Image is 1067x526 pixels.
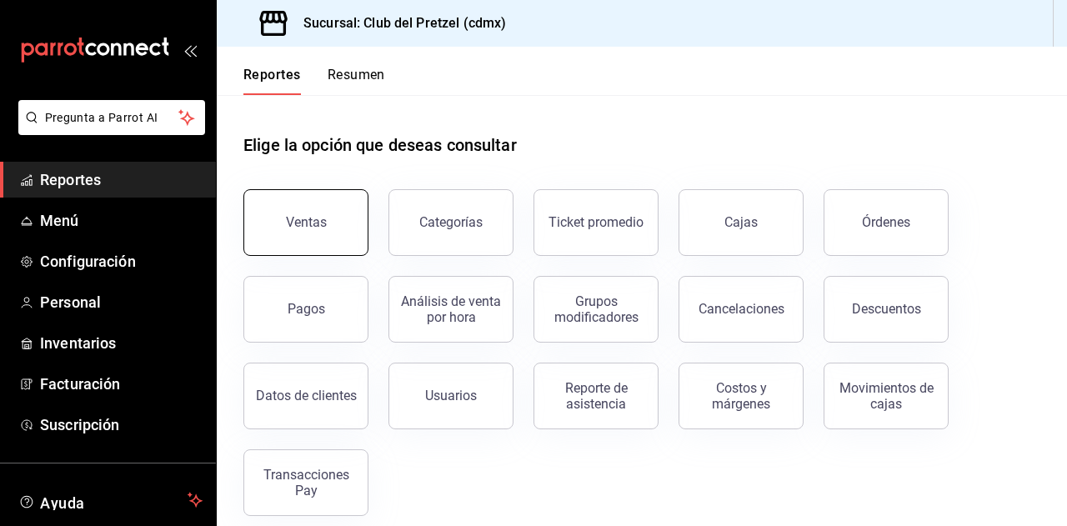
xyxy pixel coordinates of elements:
[243,189,368,256] button: Ventas
[834,380,938,412] div: Movimientos de cajas
[549,214,644,230] div: Ticket promedio
[388,189,513,256] button: Categorías
[533,189,659,256] button: Ticket promedio
[40,332,203,354] span: Inventarios
[45,109,179,127] span: Pregunta a Parrot AI
[12,121,205,138] a: Pregunta a Parrot AI
[328,67,385,95] button: Resumen
[40,250,203,273] span: Configuración
[243,363,368,429] button: Datos de clientes
[286,214,327,230] div: Ventas
[544,293,648,325] div: Grupos modificadores
[425,388,477,403] div: Usuarios
[388,363,513,429] button: Usuarios
[40,373,203,395] span: Facturación
[254,467,358,498] div: Transacciones Pay
[724,214,758,230] div: Cajas
[679,189,804,256] button: Cajas
[419,214,483,230] div: Categorías
[824,189,949,256] button: Órdenes
[679,276,804,343] button: Cancelaciones
[40,413,203,436] span: Suscripción
[533,363,659,429] button: Reporte de asistencia
[40,291,203,313] span: Personal
[399,293,503,325] div: Análisis de venta por hora
[18,100,205,135] button: Pregunta a Parrot AI
[679,363,804,429] button: Costos y márgenes
[862,214,910,230] div: Órdenes
[533,276,659,343] button: Grupos modificadores
[40,209,203,232] span: Menú
[699,301,784,317] div: Cancelaciones
[852,301,921,317] div: Descuentos
[544,380,648,412] div: Reporte de asistencia
[243,449,368,516] button: Transacciones Pay
[243,276,368,343] button: Pagos
[243,67,385,95] div: navigation tabs
[824,276,949,343] button: Descuentos
[388,276,513,343] button: Análisis de venta por hora
[243,133,517,158] h1: Elige la opción que deseas consultar
[183,43,197,57] button: open_drawer_menu
[40,490,181,510] span: Ayuda
[689,380,793,412] div: Costos y márgenes
[288,301,325,317] div: Pagos
[256,388,357,403] div: Datos de clientes
[824,363,949,429] button: Movimientos de cajas
[40,168,203,191] span: Reportes
[290,13,506,33] h3: Sucursal: Club del Pretzel (cdmx)
[243,67,301,95] button: Reportes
